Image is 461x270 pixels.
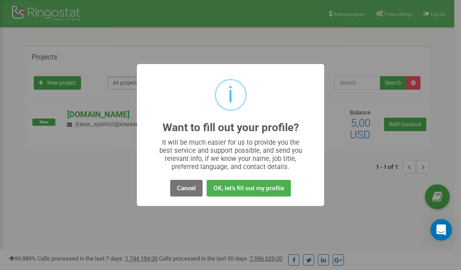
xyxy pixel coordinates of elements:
[207,180,291,197] button: OK, let's fill out my profile
[430,219,452,241] div: Open Intercom Messenger
[163,122,299,134] h2: Want to fill out your profile?
[155,138,307,171] div: It will be much easier for us to provide you the best service and support possible, and send you ...
[170,180,203,197] button: Cancel
[228,80,233,110] div: i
